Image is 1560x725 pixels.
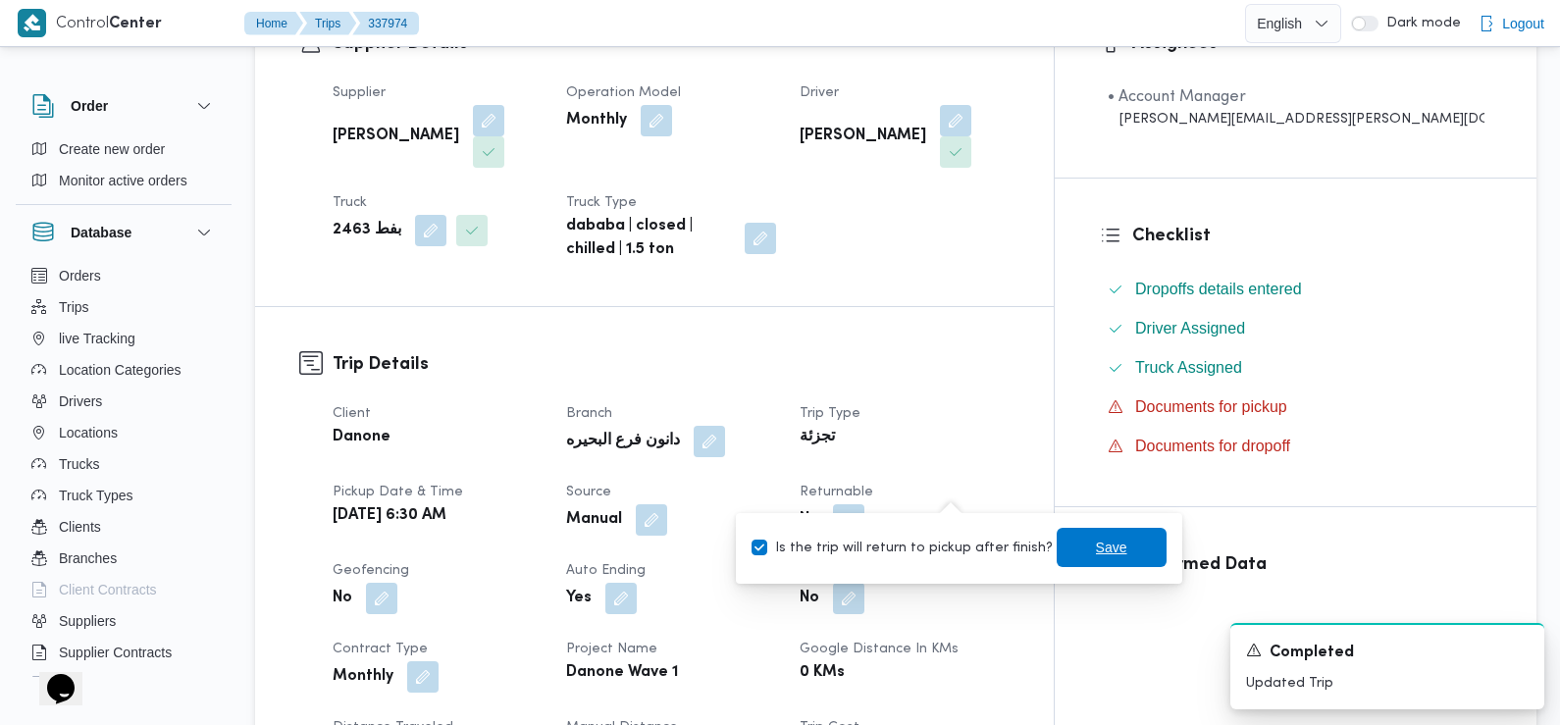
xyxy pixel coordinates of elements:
b: No [800,508,819,532]
span: Drivers [59,389,102,413]
b: [DATE] 6:30 AM [333,504,446,528]
b: 0 KMs [800,661,845,685]
div: Database [16,260,232,685]
span: • Account Manager abdallah.mohamed@illa.com.eg [1108,85,1484,129]
div: Order [16,133,232,204]
button: Documents for pickup [1100,391,1492,423]
button: Clients [24,511,224,543]
span: Client Contracts [59,578,157,601]
b: بفط 2463 [333,219,401,242]
span: Branches [59,546,117,570]
span: Locations [59,421,118,444]
h3: Checklist [1132,223,1492,249]
span: Documents for pickup [1135,395,1287,419]
span: Suppliers [59,609,116,633]
button: Branches [24,543,224,574]
div: Notification [1246,641,1529,665]
b: No [800,587,819,610]
button: Trips [299,12,356,35]
b: [PERSON_NAME] [333,125,459,148]
span: Supplier Contracts [59,641,172,664]
button: Drivers [24,386,224,417]
button: Supplier Contracts [24,637,224,668]
span: Orders [59,264,101,287]
button: Client Contracts [24,574,224,605]
span: Geofencing [333,564,409,577]
span: Completed [1270,642,1354,665]
b: Center [109,17,162,31]
h3: Order [71,94,108,118]
b: No [333,587,352,610]
b: Danone [333,426,390,449]
span: Save [1096,536,1127,559]
span: Client [333,407,371,420]
span: Pickup date & time [333,486,463,498]
button: Truck Assigned [1100,352,1492,384]
img: X8yXhbKr1z7QwAAAABJRU5ErkJggg== [18,9,46,37]
span: Returnable [800,486,873,498]
h3: Trip Details [333,351,1010,378]
b: Manual [566,508,622,532]
iframe: chat widget [20,647,82,705]
span: Devices [59,672,108,696]
b: تجزئة [800,426,835,449]
span: Dark mode [1378,16,1461,31]
span: Documents for dropoff [1135,435,1290,458]
button: Monitor active orders [24,165,224,196]
span: Clients [59,515,101,539]
span: Trips [59,295,89,319]
button: Location Categories [24,354,224,386]
span: Documents for dropoff [1135,438,1290,454]
b: Danone Wave 1 [566,661,678,685]
span: Operation Model [566,86,681,99]
span: Truck Assigned [1135,359,1242,376]
span: Truck Assigned [1135,356,1242,380]
span: Truck [333,196,367,209]
button: Locations [24,417,224,448]
b: Monthly [333,665,393,689]
button: Database [31,221,216,244]
span: Source [566,486,611,498]
button: Save [1057,528,1167,567]
h3: Confirmed Data [1132,551,1492,578]
button: Dropoffs details entered [1100,274,1492,305]
span: Dropoffs details entered [1135,278,1302,301]
span: Create new order [59,137,165,161]
button: 337974 [352,12,419,35]
b: Monthly [566,109,627,132]
span: Contract Type [333,643,428,655]
span: live Tracking [59,327,135,350]
span: Dropoffs details entered [1135,281,1302,297]
span: Auto Ending [566,564,646,577]
span: Monitor active orders [59,169,187,192]
span: Branch [566,407,612,420]
span: Documents for pickup [1135,398,1287,415]
button: Logout [1471,4,1552,43]
span: Driver [800,86,839,99]
span: Driver Assigned [1135,317,1245,340]
span: Trip Type [800,407,860,420]
b: dababa | closed | chilled | 1.5 ton [566,215,731,262]
button: Driver Assigned [1100,313,1492,344]
span: Logout [1502,12,1544,35]
div: [PERSON_NAME][EMAIL_ADDRESS][PERSON_NAME][DOMAIN_NAME] [1108,109,1484,129]
b: [PERSON_NAME] [800,125,926,148]
button: Devices [24,668,224,699]
span: Supplier [333,86,386,99]
span: Location Categories [59,358,182,382]
span: Driver Assigned [1135,320,1245,337]
button: Order [31,94,216,118]
b: Yes [566,587,592,610]
div: • Account Manager [1108,85,1484,109]
button: Orders [24,260,224,291]
span: Project Name [566,643,657,655]
span: Truck Types [59,484,132,507]
p: Updated Trip [1246,673,1529,694]
button: Create new order [24,133,224,165]
h3: Database [71,221,131,244]
b: دانون فرع البحيره [566,430,680,453]
button: Documents for dropoff [1100,431,1492,462]
button: live Tracking [24,323,224,354]
button: Trips [24,291,224,323]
